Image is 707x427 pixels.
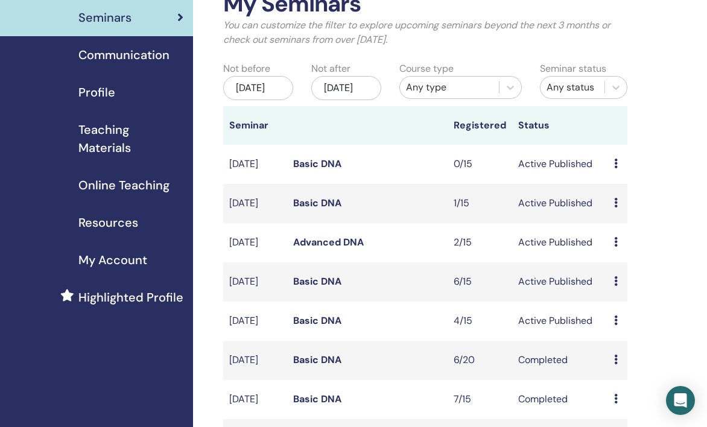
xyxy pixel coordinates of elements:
[223,302,287,341] td: [DATE]
[293,393,341,405] a: Basic DNA
[78,46,170,64] span: Communication
[399,62,454,76] label: Course type
[78,251,147,269] span: My Account
[223,223,287,262] td: [DATE]
[293,236,364,248] a: Advanced DNA
[78,288,183,306] span: Highlighted Profile
[78,83,115,101] span: Profile
[448,262,512,302] td: 6/15
[223,76,293,100] div: [DATE]
[223,262,287,302] td: [DATE]
[512,223,609,262] td: Active Published
[293,353,341,366] a: Basic DNA
[448,106,512,145] th: Registered
[448,302,512,341] td: 4/15
[547,80,598,95] div: Any status
[78,213,138,232] span: Resources
[223,341,287,380] td: [DATE]
[666,386,695,415] div: Open Intercom Messenger
[78,121,183,157] span: Teaching Materials
[406,80,493,95] div: Any type
[223,106,287,145] th: Seminar
[512,302,609,341] td: Active Published
[223,380,287,419] td: [DATE]
[540,62,606,76] label: Seminar status
[448,145,512,184] td: 0/15
[78,8,132,27] span: Seminars
[293,157,341,170] a: Basic DNA
[448,184,512,223] td: 1/15
[293,275,341,288] a: Basic DNA
[512,106,609,145] th: Status
[512,184,609,223] td: Active Published
[448,341,512,380] td: 6/20
[223,145,287,184] td: [DATE]
[78,176,170,194] span: Online Teaching
[311,76,381,100] div: [DATE]
[311,62,350,76] label: Not after
[512,262,609,302] td: Active Published
[512,341,609,380] td: Completed
[512,380,609,419] td: Completed
[448,223,512,262] td: 2/15
[293,197,341,209] a: Basic DNA
[223,18,627,47] p: You can customize the filter to explore upcoming seminars beyond the next 3 months or check out s...
[293,314,341,327] a: Basic DNA
[223,62,270,76] label: Not before
[512,145,609,184] td: Active Published
[448,380,512,419] td: 7/15
[223,184,287,223] td: [DATE]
